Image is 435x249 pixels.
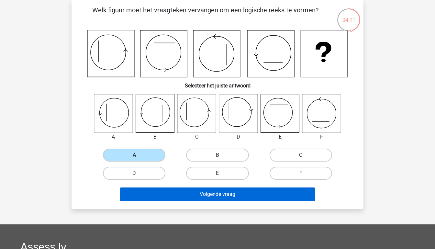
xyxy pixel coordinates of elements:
[270,167,332,180] label: F
[89,133,138,141] div: A
[186,167,249,180] label: E
[256,133,305,141] div: E
[172,133,221,141] div: C
[103,149,165,162] label: A
[186,149,249,162] label: B
[131,133,180,141] div: B
[82,77,353,89] h6: Selecteer het juiste antwoord
[270,149,332,162] label: C
[297,133,346,141] div: F
[214,133,263,141] div: D
[103,167,165,180] label: D
[120,187,316,201] button: Volgende vraag
[337,8,361,24] div: 04:11
[82,5,329,25] p: Welk figuur moet het vraagteken vervangen om een logische reeks te vormen?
